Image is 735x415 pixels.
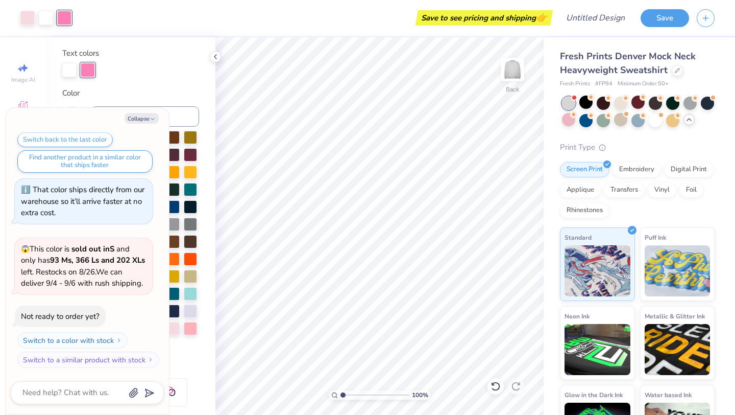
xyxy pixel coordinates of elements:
strong: 93 Ms, 366 Ls and 202 XLs [50,255,145,265]
div: That color ships directly from our warehouse so it’ll arrive faster at no extra cost. [21,185,144,218]
div: Embroidery [612,162,661,177]
strong: sold out in S [71,244,114,254]
img: Standard [565,245,630,296]
img: Switch to a similar product with stock [148,357,154,363]
button: Switch to a color with stock [17,332,128,349]
span: 👉 [536,11,547,24]
label: Text colors [62,48,99,59]
button: Collapse [125,113,159,124]
span: Fresh Prints Denver Mock Neck Heavyweight Sweatshirt [560,50,696,76]
div: Applique [560,182,601,198]
span: Glow in the Dark Ink [565,389,623,400]
span: This color is and only has left . Restocks on 8/26. We can deliver 9/4 - 9/6 with rush shipping. [21,244,145,289]
input: e.g. 7428 c [91,106,199,127]
div: Screen Print [560,162,609,177]
button: Find another product in a similar color that ships faster [17,150,153,173]
div: Rhinestones [560,203,609,218]
span: Metallic & Glitter Ink [645,311,705,321]
div: Save to see pricing and shipping [418,10,550,26]
input: Untitled Design [558,8,633,28]
div: Print Type [560,142,715,153]
span: 😱 [21,244,30,254]
button: Switch to a similar product with stock [17,352,159,368]
div: Back [506,85,519,94]
span: 100 % [412,390,428,400]
button: Switch back to the last color [17,132,113,147]
span: # FP94 [595,80,612,88]
span: Minimum Order: 50 + [618,80,669,88]
div: Digital Print [664,162,714,177]
img: Neon Ink [565,324,630,375]
div: Vinyl [648,182,676,198]
span: Water based Ink [645,389,692,400]
button: Save [641,9,689,27]
img: Back [502,59,523,80]
div: Color [62,87,199,99]
span: Standard [565,232,592,243]
span: Fresh Prints [560,80,590,88]
span: Neon Ink [565,311,590,321]
img: Switch to a color with stock [116,337,122,343]
img: Puff Ink [645,245,710,296]
span: Puff Ink [645,232,666,243]
span: Image AI [11,76,35,84]
div: Foil [679,182,703,198]
div: Not ready to order yet? [21,311,100,321]
img: Metallic & Glitter Ink [645,324,710,375]
div: Transfers [604,182,645,198]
